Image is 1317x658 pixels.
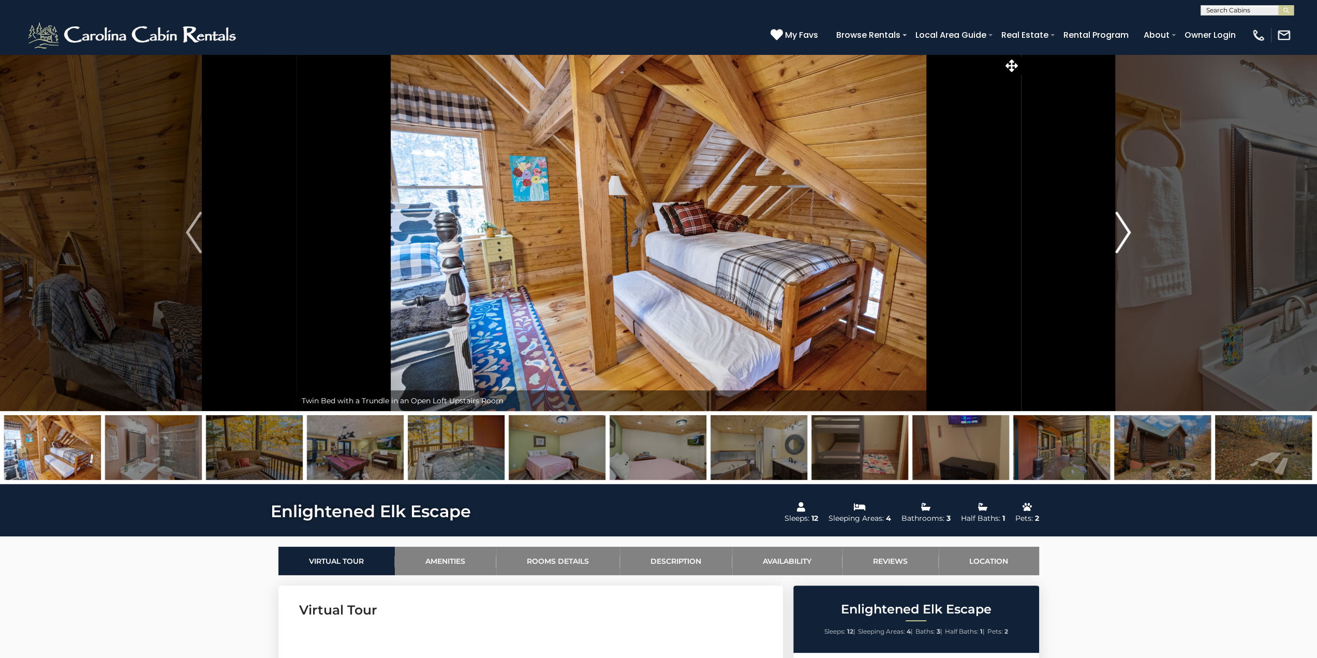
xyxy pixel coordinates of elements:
button: Next [1020,54,1225,411]
li: | [915,625,942,638]
img: 163279290 [509,415,605,480]
img: 163279288 [307,415,404,480]
img: 163279294 [1114,415,1211,480]
span: My Favs [785,28,818,41]
a: Owner Login [1179,26,1241,44]
span: Sleeping Areas: [858,627,905,635]
a: Rental Program [1058,26,1134,44]
a: Reviews [842,547,939,575]
h3: Virtual Tour [299,601,762,619]
img: 163279289 [408,415,505,480]
a: My Favs [771,28,821,42]
li: | [824,625,855,638]
img: 163454625 [811,415,908,480]
a: Location [939,547,1039,575]
strong: 1 [980,627,983,635]
li: | [945,625,985,638]
div: Twin Bed with a Trundle in an Open Loft Upstairs Room [297,390,1021,411]
img: 163279292 [711,415,807,480]
img: 163279287 [206,415,303,480]
button: Previous [91,54,296,411]
img: 163279303 [4,415,101,480]
li: | [858,625,913,638]
strong: 3 [937,627,940,635]
img: 163279293 [1013,415,1110,480]
img: mail-regular-white.png [1277,28,1291,42]
a: Rooms Details [496,547,620,575]
strong: 2 [1004,627,1008,635]
a: Description [620,547,732,575]
img: 163454676 [912,415,1009,480]
img: 163279286 [105,415,202,480]
span: Pets: [987,627,1003,635]
a: About [1138,26,1175,44]
img: White-1-2.png [26,20,241,51]
a: Real Estate [996,26,1054,44]
img: phone-regular-white.png [1251,28,1266,42]
img: arrow [186,212,201,253]
a: Amenities [395,547,496,575]
strong: 12 [847,627,853,635]
a: Availability [732,547,842,575]
span: Sleeps: [824,627,846,635]
img: arrow [1115,212,1131,253]
img: 163279295 [1215,415,1312,480]
a: Browse Rentals [831,26,906,44]
a: Local Area Guide [910,26,992,44]
h2: Enlightened Elk Escape [796,603,1037,616]
a: Virtual Tour [278,547,395,575]
span: Half Baths: [945,627,979,635]
strong: 4 [907,627,911,635]
span: Baths: [915,627,935,635]
img: 163279291 [610,415,706,480]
